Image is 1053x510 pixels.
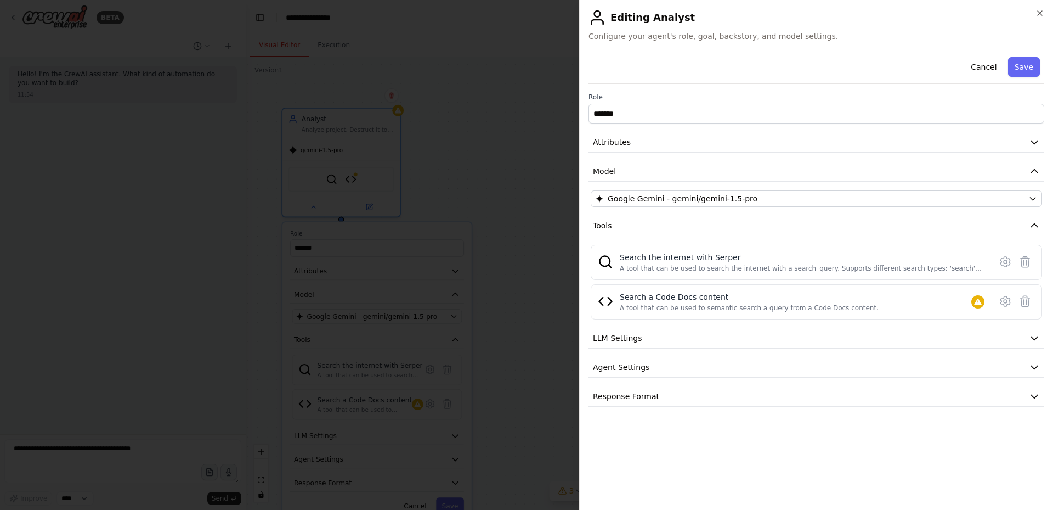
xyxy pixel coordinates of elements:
span: Response Format [593,391,659,402]
div: Search a Code Docs content [620,292,879,302]
button: Save [1008,57,1040,77]
span: Model [593,166,616,177]
button: Delete tool [1015,252,1035,272]
button: Tools [588,216,1044,236]
span: Configure your agent's role, goal, backstory, and model settings. [588,31,1044,42]
button: Model [588,161,1044,182]
button: Cancel [964,57,1003,77]
button: LLM Settings [588,328,1044,349]
span: Google Gemini - gemini/gemini-1.5-pro [608,193,757,204]
button: Response Format [588,386,1044,407]
label: Role [588,93,1044,102]
h2: Editing Analyst [588,9,1044,26]
div: A tool that can be used to semantic search a query from a Code Docs content. [620,304,879,312]
img: SerperDevTool [598,254,613,270]
button: Delete tool [1015,292,1035,311]
button: Agent Settings [588,357,1044,378]
button: Attributes [588,132,1044,153]
span: Attributes [593,137,631,148]
span: Agent Settings [593,362,649,373]
span: LLM Settings [593,333,642,344]
div: A tool that can be used to search the internet with a search_query. Supports different search typ... [620,264,984,273]
img: CodeDocsSearchTool [598,294,613,309]
button: Configure tool [995,252,1015,272]
button: Configure tool [995,292,1015,311]
div: Search the internet with Serper [620,252,984,263]
span: Tools [593,220,612,231]
button: Google Gemini - gemini/gemini-1.5-pro [591,190,1042,207]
